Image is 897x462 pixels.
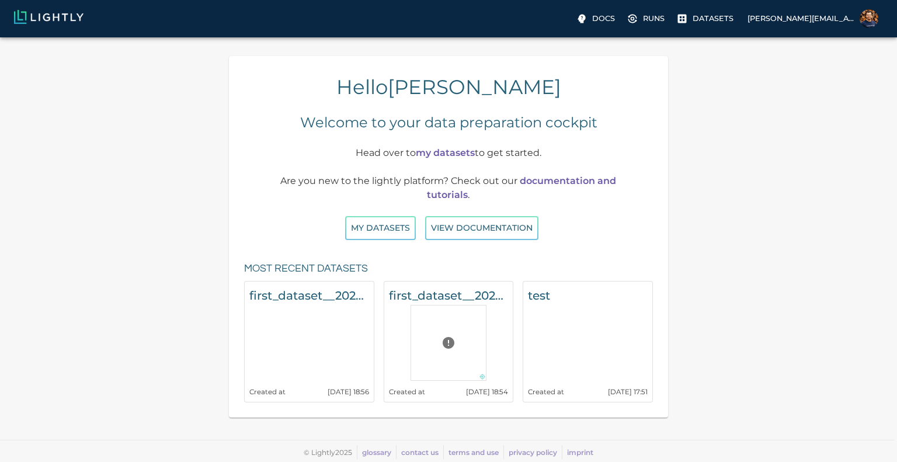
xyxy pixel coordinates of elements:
label: [PERSON_NAME][EMAIL_ADDRESS]Matthias Heller [743,6,883,32]
p: Docs [592,13,615,24]
small: [DATE] 18:54 [466,388,508,396]
a: contact us [401,448,439,457]
small: [DATE] 18:56 [328,388,369,396]
a: glossary [362,448,391,457]
a: first_dataset__2024_06_12__18_54_16Preview cannot be loaded. Please ensure the datasource is conf... [384,281,514,402]
span: © Lightly 2025 [304,448,352,457]
a: imprint [567,448,593,457]
label: Runs [624,9,669,28]
a: my datasets [416,147,475,158]
a: terms and use [448,448,499,457]
p: Datasets [693,13,733,24]
button: My Datasets [345,216,416,240]
a: privacy policy [509,448,557,457]
p: [PERSON_NAME][EMAIL_ADDRESS] [747,13,855,24]
p: Head over to to get started. [274,146,623,160]
p: Are you new to the lightly platform? Check out our . [274,174,623,202]
h4: Hello [PERSON_NAME] [238,75,659,99]
a: My Datasets [345,222,416,233]
small: [DATE] 17:51 [608,388,648,396]
label: Docs [573,9,620,28]
small: Created at [389,388,425,396]
a: testCreated at[DATE] 17:51 [523,281,653,402]
button: View documentation [425,216,538,240]
h6: first_dataset__2024_06_12__18_57_00 [249,286,369,305]
small: Created at [528,388,564,396]
button: Preview cannot be loaded. Please ensure the datasource is configured correctly and that the refer... [437,331,460,355]
h6: test [528,286,648,305]
label: Datasets [674,9,738,28]
a: View documentation [425,222,538,233]
p: Runs [643,13,665,24]
h6: Most recent datasets [244,260,368,278]
a: first_dataset__2024_06_12__18_57_00Created at[DATE] 18:56 [244,281,374,402]
h6: first_dataset__2024_06_12__18_54_16 [389,286,509,305]
a: documentation and tutorials [427,175,616,200]
img: Matthias Heller [860,9,878,28]
img: Lightly [14,10,84,24]
small: Created at [249,388,286,396]
h5: Welcome to your data preparation cockpit [300,113,597,132]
